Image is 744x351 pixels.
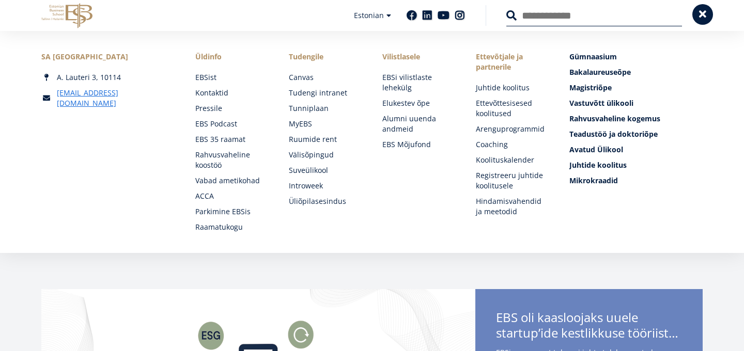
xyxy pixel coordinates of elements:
a: [EMAIL_ADDRESS][DOMAIN_NAME] [57,88,175,108]
a: Introweek [289,181,362,191]
a: Raamatukogu [195,222,268,232]
a: Tudengile [289,52,362,62]
div: A. Lauteri 3, 10114 [41,72,175,83]
a: Bakalaureuseõpe [569,67,703,77]
span: Üldinfo [195,52,268,62]
span: Juhtide koolitus [569,160,627,170]
a: EBS Mõjufond [382,139,455,150]
a: Mikrokraadid [569,176,703,186]
span: Rahvusvaheline kogemus [569,114,660,123]
a: ACCA [195,191,268,201]
a: Üliõpilasesindus [289,196,362,206]
a: MyEBS [289,119,362,129]
a: Tudengi intranet [289,88,362,98]
span: Vilistlasele [382,52,455,62]
a: Rahvusvaheline kogemus [569,114,703,124]
a: EBSi vilistlaste lehekülg [382,72,455,93]
span: Gümnaasium [569,52,617,61]
span: Teadustöö ja doktoriõpe [569,129,658,139]
a: Alumni uuenda andmeid [382,114,455,134]
a: EBS Podcast [195,119,268,129]
span: Mikrokraadid [569,176,618,185]
a: Teadustöö ja doktoriõpe [569,129,703,139]
a: Elukestev õpe [382,98,455,108]
a: Vabad ametikohad [195,176,268,186]
a: Canvas [289,72,362,83]
a: Gümnaasium [569,52,703,62]
a: EBS 35 raamat [195,134,268,145]
a: Youtube [438,10,450,21]
span: Ettevõtjale ja partnerile [476,52,549,72]
a: Coaching [476,139,549,150]
a: EBSist [195,72,268,83]
a: Ettevõttesisesed koolitused [476,98,549,119]
a: Juhtide koolitus [569,160,703,170]
a: Vastuvõtt ülikooli [569,98,703,108]
span: Bakalaureuseõpe [569,67,631,77]
span: Vastuvõtt ülikooli [569,98,633,108]
span: startup’ide kestlikkuse tööriistakastile [496,325,682,341]
a: Välisõpingud [289,150,362,160]
a: Registreeru juhtide koolitusele [476,170,549,191]
a: Arenguprogrammid [476,124,549,134]
a: Instagram [455,10,465,21]
a: Kontaktid [195,88,268,98]
a: Linkedin [422,10,432,21]
a: Koolituskalender [476,155,549,165]
a: Juhtide koolitus [476,83,549,93]
a: Suveülikool [289,165,362,176]
a: Hindamisvahendid ja meetodid [476,196,549,217]
a: Ruumide rent [289,134,362,145]
span: Magistriõpe [569,83,612,92]
a: Tunniplaan [289,103,362,114]
a: Magistriõpe [569,83,703,93]
a: Avatud Ülikool [569,145,703,155]
a: Pressile [195,103,268,114]
a: Facebook [407,10,417,21]
a: Parkimine EBSis [195,206,268,217]
span: EBS oli kaasloojaks uuele [496,310,682,344]
span: Avatud Ülikool [569,145,623,154]
a: Rahvusvaheline koostöö [195,150,268,170]
div: SA [GEOGRAPHIC_DATA] [41,52,175,62]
